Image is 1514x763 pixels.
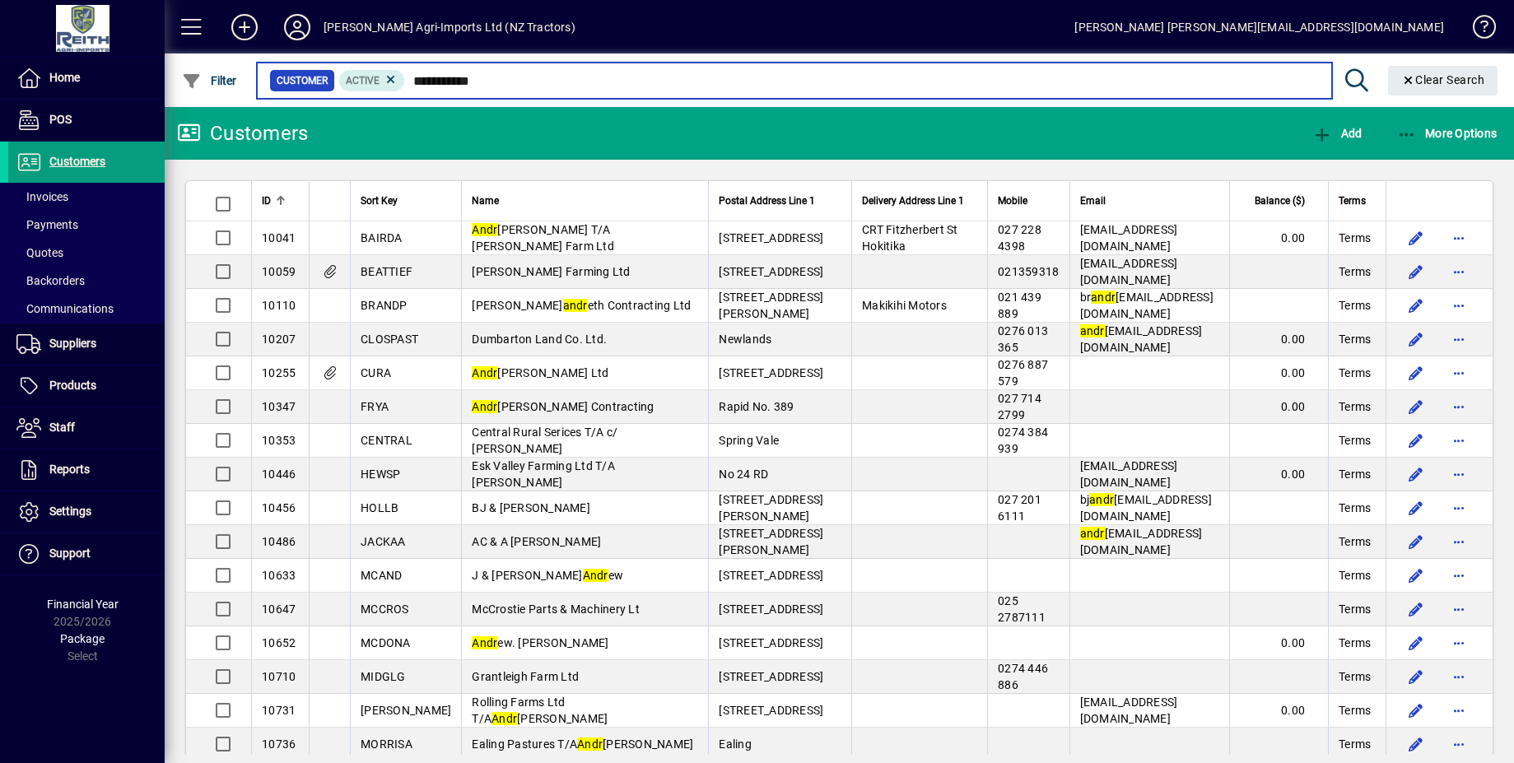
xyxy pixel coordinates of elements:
button: Edit [1403,258,1429,285]
span: 027 714 2799 [998,392,1041,421]
span: [STREET_ADDRESS] [719,231,823,244]
span: 10347 [262,400,296,413]
span: FRYA [361,400,389,413]
span: 10652 [262,636,296,649]
span: 027 228 4398 [998,223,1041,253]
span: [EMAIL_ADDRESS][DOMAIN_NAME] [1080,696,1178,725]
div: Customers [177,120,308,147]
td: 0.00 [1229,458,1328,491]
div: [PERSON_NAME] [PERSON_NAME][EMAIL_ADDRESS][DOMAIN_NAME] [1074,14,1444,40]
a: Settings [8,491,165,533]
span: POS [49,113,72,126]
span: Sort Key [361,192,398,210]
span: Suppliers [49,337,96,350]
div: Name [472,192,698,210]
button: More options [1446,461,1472,487]
span: 0276 013 365 [998,324,1048,354]
button: Edit [1403,731,1429,757]
span: 10446 [262,468,296,481]
a: Support [8,533,165,575]
span: MCDONA [361,636,411,649]
span: Quotes [16,246,63,259]
span: Ealing Pastures T/A [PERSON_NAME] [472,737,693,751]
span: Invoices [16,190,68,203]
span: [STREET_ADDRESS][PERSON_NAME] [719,493,823,523]
span: HEWSP [361,468,400,481]
em: Andr [472,223,497,236]
button: Edit [1403,393,1429,420]
span: Terms [1339,230,1371,246]
span: [STREET_ADDRESS] [719,265,823,278]
span: [STREET_ADDRESS] [719,670,823,683]
span: 10736 [262,737,296,751]
span: Clear Search [1401,73,1485,86]
button: Edit [1403,461,1429,487]
span: Rolling Farms Ltd T/A [PERSON_NAME] [472,696,608,725]
span: Terms [1339,668,1371,685]
a: Knowledge Base [1460,3,1493,57]
em: andr [1091,291,1116,304]
span: [EMAIL_ADDRESS][DOMAIN_NAME] [1080,257,1178,286]
div: Mobile [998,192,1059,210]
span: Support [49,547,91,560]
span: [EMAIL_ADDRESS][DOMAIN_NAME] [1080,223,1178,253]
span: [PERSON_NAME] Farming Ltd [472,265,630,278]
em: andr [1089,493,1114,506]
button: More options [1446,258,1472,285]
span: [STREET_ADDRESS] [719,602,823,616]
span: [PERSON_NAME] Contracting [472,400,654,413]
span: Ealing [719,737,752,751]
td: 0.00 [1229,694,1328,728]
span: Package [60,632,105,645]
button: Edit [1403,596,1429,622]
button: Add [218,12,271,42]
a: Home [8,58,165,99]
button: Clear [1388,66,1498,95]
button: Edit [1403,562,1429,589]
span: 10456 [262,501,296,514]
span: 10255 [262,366,296,379]
td: 0.00 [1229,626,1328,660]
span: [STREET_ADDRESS] [719,569,823,582]
span: Backorders [16,274,85,287]
span: [STREET_ADDRESS] [719,636,823,649]
em: Andr [577,737,603,751]
a: Backorders [8,267,165,295]
mat-chip: Activation Status: Active [339,70,405,91]
td: 0.00 [1229,323,1328,356]
span: Terms [1339,567,1371,584]
span: Payments [16,218,78,231]
span: 10207 [262,333,296,346]
em: Andr [472,366,497,379]
span: Filter [182,74,237,87]
button: Profile [271,12,324,42]
span: Products [49,379,96,392]
span: [EMAIL_ADDRESS][DOMAIN_NAME] [1080,324,1203,354]
td: 0.00 [1229,221,1328,255]
em: Andr [583,569,608,582]
em: andr [1080,324,1105,337]
span: ew. [PERSON_NAME] [472,636,608,649]
span: Active [346,75,380,86]
button: Filter [178,66,241,95]
span: 10041 [262,231,296,244]
span: Settings [49,505,91,518]
span: Postal Address Line 1 [719,192,815,210]
div: Balance ($) [1240,192,1320,210]
a: Reports [8,449,165,491]
span: Terms [1339,736,1371,752]
button: More options [1446,427,1472,454]
span: Terms [1339,601,1371,617]
span: [STREET_ADDRESS] [719,704,823,717]
span: Central Rural Serices T/A c/ [PERSON_NAME] [472,426,617,455]
a: Staff [8,407,165,449]
button: Edit [1403,225,1429,251]
button: Edit [1403,630,1429,656]
button: Edit [1403,495,1429,521]
span: Terms [1339,263,1371,280]
span: Home [49,71,80,84]
button: More options [1446,326,1472,352]
span: [STREET_ADDRESS][PERSON_NAME] [719,291,823,320]
span: 027 201 6111 [998,493,1041,523]
a: Communications [8,295,165,323]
